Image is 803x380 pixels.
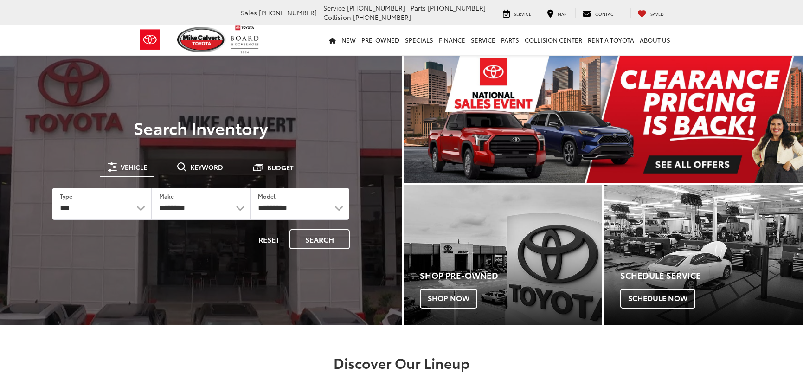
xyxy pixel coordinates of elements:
[258,192,276,200] label: Model
[259,8,317,17] span: [PHONE_NUMBER]
[404,185,603,324] div: Toyota
[339,25,359,55] a: New
[75,355,729,370] h2: Discover Our Lineup
[323,3,345,13] span: Service
[359,25,402,55] a: Pre-Owned
[411,3,426,13] span: Parts
[267,164,294,171] span: Budget
[514,11,531,17] span: Service
[620,289,695,308] span: Schedule Now
[436,25,468,55] a: Finance
[353,13,411,22] span: [PHONE_NUMBER]
[428,3,486,13] span: [PHONE_NUMBER]
[121,164,147,170] span: Vehicle
[60,192,72,200] label: Type
[496,8,538,18] a: Service
[347,3,405,13] span: [PHONE_NUMBER]
[39,118,363,137] h3: Search Inventory
[190,164,223,170] span: Keyword
[402,25,436,55] a: Specials
[326,25,339,55] a: Home
[404,185,603,324] a: Shop Pre-Owned Shop Now
[177,27,226,52] img: Mike Calvert Toyota
[575,8,623,18] a: Contact
[620,271,803,280] h4: Schedule Service
[468,25,498,55] a: Service
[420,271,603,280] h4: Shop Pre-Owned
[133,25,167,55] img: Toyota
[585,25,637,55] a: Rent a Toyota
[650,11,664,17] span: Saved
[558,11,566,17] span: Map
[159,192,174,200] label: Make
[637,25,673,55] a: About Us
[420,289,477,308] span: Shop Now
[323,13,351,22] span: Collision
[498,25,522,55] a: Parts
[522,25,585,55] a: Collision Center
[540,8,573,18] a: Map
[595,11,616,17] span: Contact
[604,185,803,324] a: Schedule Service Schedule Now
[241,8,257,17] span: Sales
[630,8,671,18] a: My Saved Vehicles
[251,229,288,249] button: Reset
[604,185,803,324] div: Toyota
[289,229,350,249] button: Search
